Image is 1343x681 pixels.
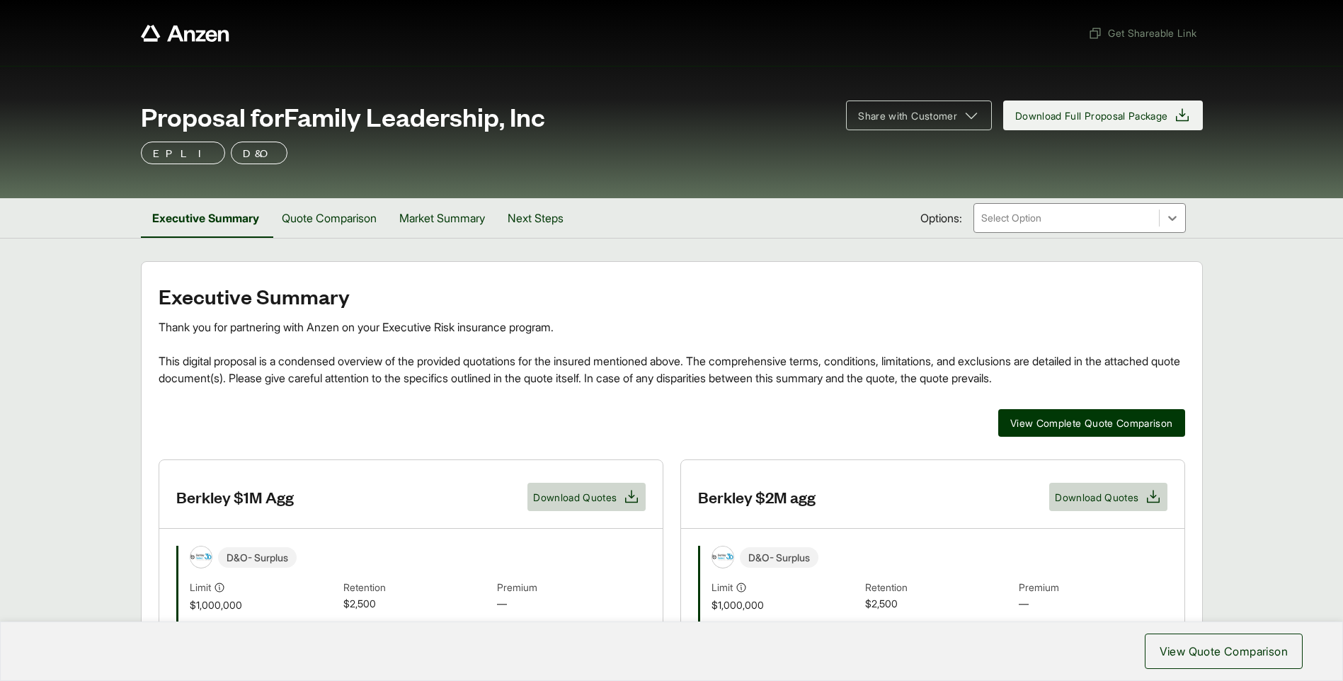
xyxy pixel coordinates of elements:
[698,486,816,508] h3: Berkley $2M agg
[176,486,294,508] h3: Berkley $1M Agg
[1082,20,1202,46] button: Get Shareable Link
[740,547,818,568] span: D&O - Surplus
[711,597,859,612] span: $1,000,000
[533,490,617,505] span: Download Quotes
[858,108,957,123] span: Share with Customer
[865,596,1013,612] span: $2,500
[141,198,270,238] button: Executive Summary
[865,580,1013,596] span: Retention
[141,102,545,130] span: Proposal for Family Leadership, Inc
[1003,101,1203,130] button: Download Full Proposal Package
[1088,25,1196,40] span: Get Shareable Link
[190,597,338,612] span: $1,000,000
[388,198,496,238] button: Market Summary
[153,144,213,161] p: EPLI
[712,546,733,568] img: Berkley Select
[190,580,211,595] span: Limit
[343,596,491,612] span: $2,500
[497,596,645,612] span: —
[497,580,645,596] span: Premium
[243,144,275,161] p: D&O
[1049,483,1167,511] button: Download Quotes
[711,580,733,595] span: Limit
[1010,416,1173,430] span: View Complete Quote Comparison
[1160,643,1288,660] span: View Quote Comparison
[527,483,645,511] button: Download Quotes
[141,25,229,42] a: Anzen website
[190,546,212,568] img: Berkley Select
[1019,596,1167,612] span: —
[1019,580,1167,596] span: Premium
[159,285,1185,307] h2: Executive Summary
[1015,108,1168,123] span: Download Full Proposal Package
[496,198,575,238] button: Next Steps
[218,547,297,568] span: D&O - Surplus
[159,319,1185,387] div: Thank you for partnering with Anzen on your Executive Risk insurance program. This digital propos...
[343,580,491,596] span: Retention
[846,101,992,130] button: Share with Customer
[1055,490,1138,505] span: Download Quotes
[270,198,388,238] button: Quote Comparison
[920,210,962,227] span: Options:
[998,409,1185,437] button: View Complete Quote Comparison
[1145,634,1303,669] button: View Quote Comparison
